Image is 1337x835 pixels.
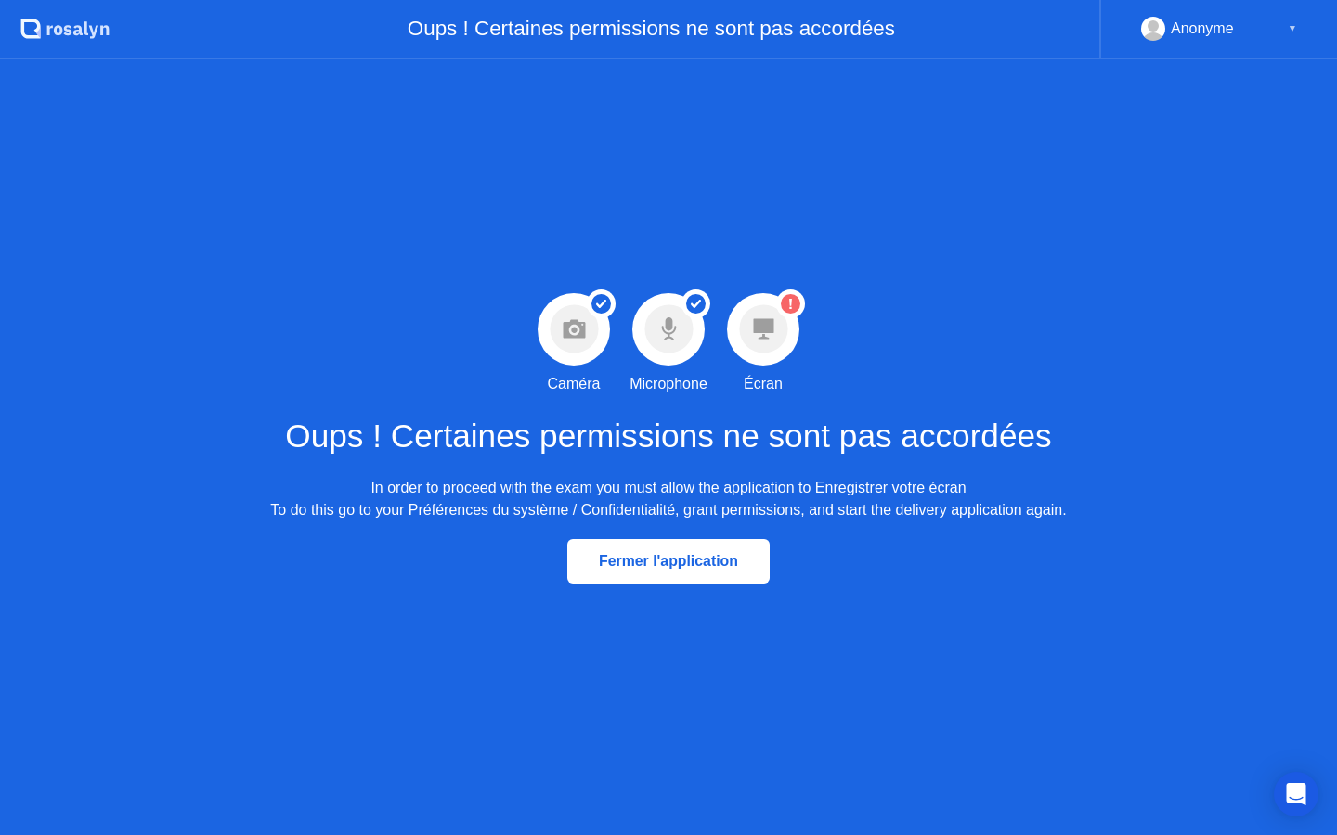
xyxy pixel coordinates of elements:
[630,373,707,395] div: Microphone
[1288,17,1297,41] div: ▼
[1274,772,1318,816] div: Open Intercom Messenger
[548,373,601,395] div: Caméra
[1171,17,1234,41] div: Anonyme
[270,477,1066,521] div: In order to proceed with the exam you must allow the application to Enregistrer votre écran To do...
[285,412,1051,461] h1: Oups ! Certaines permissions ne sont pas accordées
[744,373,783,395] div: Écran
[573,553,764,570] div: Fermer l'application
[567,539,770,584] button: Fermer l'application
